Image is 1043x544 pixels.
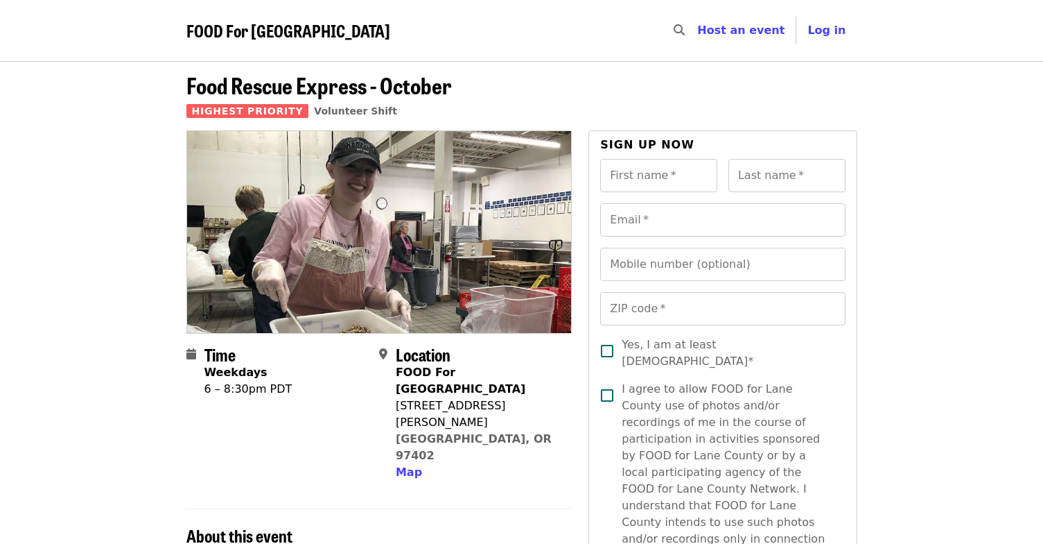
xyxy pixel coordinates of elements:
[600,248,845,281] input: Mobile number (optional)
[186,21,390,41] a: FOOD For [GEOGRAPHIC_DATA]
[600,138,694,151] span: Sign up now
[186,104,309,118] span: Highest Priority
[396,432,552,462] a: [GEOGRAPHIC_DATA], OR 97402
[600,159,717,192] input: First name
[674,24,685,37] i: search icon
[697,24,785,37] a: Host an event
[314,105,397,117] a: Volunteer Shift
[186,69,452,101] span: Food Rescue Express - October
[187,131,572,332] img: Food Rescue Express - October organized by FOOD For Lane County
[396,366,525,396] strong: FOOD For [GEOGRAPHIC_DATA]
[796,17,857,44] button: Log in
[204,366,268,379] strong: Weekdays
[600,203,845,237] input: Email
[204,381,292,398] div: 6 – 8:30pm PDT
[396,464,422,481] button: Map
[728,159,845,192] input: Last name
[379,348,387,361] i: map-marker-alt icon
[396,342,450,366] span: Location
[622,337,834,370] span: Yes, I am at least [DEMOGRAPHIC_DATA]*
[396,398,561,431] div: [STREET_ADDRESS][PERSON_NAME]
[600,292,845,325] input: ZIP code
[186,18,390,42] span: FOOD For [GEOGRAPHIC_DATA]
[693,14,704,47] input: Search
[396,466,422,479] span: Map
[204,342,236,366] span: Time
[186,348,196,361] i: calendar icon
[807,24,845,37] span: Log in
